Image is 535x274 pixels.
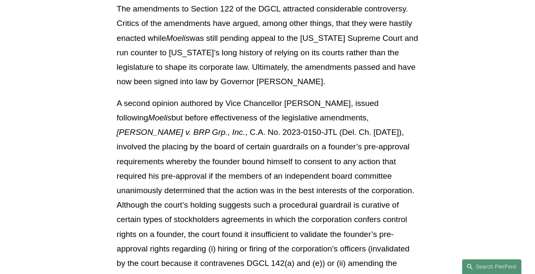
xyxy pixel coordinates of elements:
[166,34,189,43] em: Moelis
[117,128,245,137] em: [PERSON_NAME] v. BRP Grp., Inc.
[462,259,521,274] a: Search this site
[148,113,172,122] em: Moelis
[117,2,418,89] p: The amendments to Section 122 of the DGCL attracted considerable controversy. Critics of the amen...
